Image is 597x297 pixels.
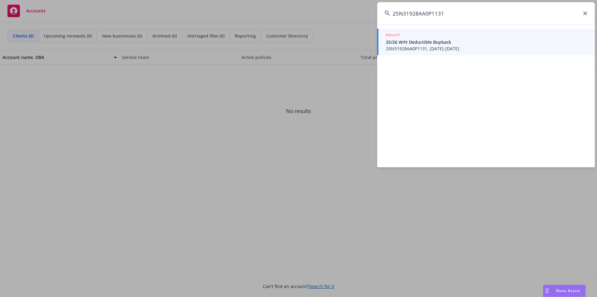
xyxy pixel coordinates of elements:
[543,285,586,297] button: Nova Assist
[386,45,587,52] span: 25N31928AA0P1131, [DATE]-[DATE]
[556,288,581,293] span: Nova Assist
[377,29,595,55] a: POLICY25/26 W/H Deductible Buyback25N31928AA0P1131, [DATE]-[DATE]
[386,39,587,45] span: 25/26 W/H Deductible Buyback
[386,32,400,38] h5: POLICY
[377,2,595,25] input: Search...
[543,285,551,297] div: Drag to move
